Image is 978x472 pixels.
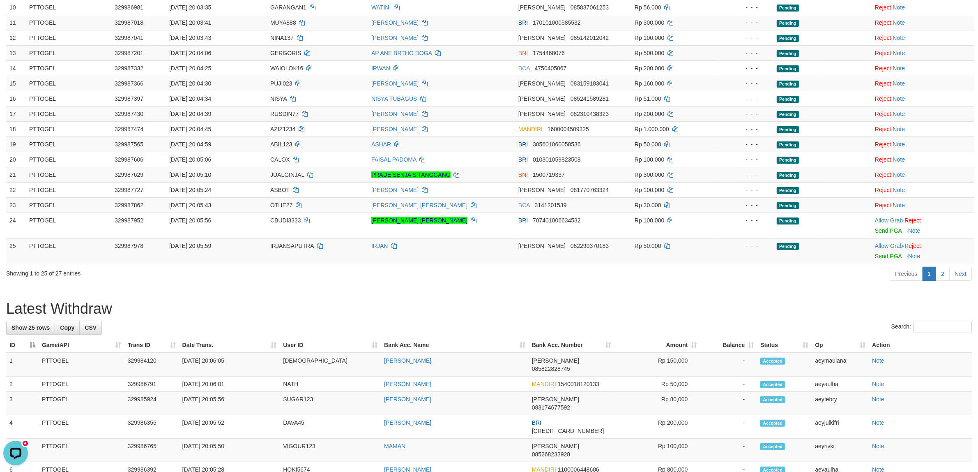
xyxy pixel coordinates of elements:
[270,95,287,102] span: NISYA
[26,197,111,213] td: PTTOGEL
[777,35,799,42] span: Pending
[529,338,614,353] th: Bank Acc. Number: activate to sort column ascending
[12,324,50,331] span: Show 25 rows
[777,217,799,224] span: Pending
[571,4,609,11] span: Copy 085837061253 to clipboard
[872,396,884,403] a: Note
[635,111,664,117] span: Rp 200.000
[893,95,905,102] a: Note
[371,202,467,208] a: [PERSON_NAME] [PERSON_NAME]
[384,419,431,426] a: [PERSON_NAME]
[518,111,566,117] span: [PERSON_NAME]
[571,111,609,117] span: Copy 082310438323 to clipboard
[923,267,937,281] a: 1
[518,217,528,224] span: BRI
[381,338,529,353] th: Bank Acc. Name: activate to sort column ascending
[875,253,902,259] a: Send PGA
[371,4,391,11] a: WATINI
[700,338,757,353] th: Balance: activate to sort column ascending
[26,182,111,197] td: PTTOGEL
[777,126,799,133] span: Pending
[777,157,799,164] span: Pending
[635,4,661,11] span: Rp 56.000
[777,65,799,72] span: Pending
[535,202,567,208] span: Copy 3141201539 to clipboard
[6,167,26,182] td: 21
[179,338,280,353] th: Date Trans.: activate to sort column ascending
[115,217,143,224] span: 329987952
[720,186,770,194] div: - - -
[169,50,211,56] span: [DATE] 20:04:06
[518,80,566,87] span: [PERSON_NAME]
[635,156,664,163] span: Rp 100.000
[635,80,664,87] span: Rp 160.000
[518,19,528,26] span: BRI
[371,243,388,249] a: IRJAN
[518,126,543,132] span: MANDIRI
[169,4,211,11] span: [DATE] 20:03:35
[384,443,405,449] a: MAMAN
[893,80,905,87] a: Note
[533,141,581,148] span: Copy 305601060058536 to clipboard
[720,242,770,250] div: - - -
[6,266,401,278] div: Showing 1 to 25 of 27 entries
[777,96,799,103] span: Pending
[875,243,903,249] a: Allow Grab
[872,91,974,106] td: ·
[872,197,974,213] td: ·
[6,121,26,137] td: 18
[571,35,609,41] span: Copy 085142012042 to clipboard
[872,60,974,76] td: ·
[872,167,974,182] td: ·
[115,111,143,117] span: 329987430
[872,152,974,167] td: ·
[518,65,530,72] span: BCA
[518,50,528,56] span: BNI
[777,111,799,118] span: Pending
[371,65,390,72] a: IRWAN
[26,60,111,76] td: PTTOGEL
[872,121,974,137] td: ·
[115,126,143,132] span: 329987474
[518,141,528,148] span: BRI
[875,80,891,87] a: Reject
[812,392,869,415] td: aeyfebry
[518,187,566,193] span: [PERSON_NAME]
[872,357,884,364] a: Note
[280,338,381,353] th: User ID: activate to sort column ascending
[26,76,111,91] td: PTTOGEL
[169,217,211,224] span: [DATE] 20:05:56
[891,321,972,333] label: Search:
[124,338,179,353] th: Trans ID: activate to sort column ascending
[85,324,97,331] span: CSV
[169,65,211,72] span: [DATE] 20:04:25
[558,381,599,387] span: Copy 1540018120133 to clipboard
[115,243,143,249] span: 329987978
[384,357,431,364] a: [PERSON_NAME]
[169,141,211,148] span: [DATE] 20:04:59
[875,35,891,41] a: Reject
[6,30,26,45] td: 12
[270,80,292,87] span: PUJI023
[169,35,211,41] span: [DATE] 20:03:43
[169,126,211,132] span: [DATE] 20:04:45
[875,187,891,193] a: Reject
[6,338,39,353] th: ID: activate to sort column descending
[872,182,974,197] td: ·
[270,187,290,193] span: ASBOT
[875,243,904,249] span: ·
[115,156,143,163] span: 329987606
[6,321,55,335] a: Show 25 rows
[6,137,26,152] td: 19
[532,366,570,372] span: Copy 085822828745 to clipboard
[26,121,111,137] td: PTTOGEL
[872,381,884,387] a: Note
[115,50,143,56] span: 329987201
[6,60,26,76] td: 14
[39,338,124,353] th: Game/API: activate to sort column ascending
[115,19,143,26] span: 329987018
[869,338,972,353] th: Action
[6,213,26,238] td: 24
[893,187,905,193] a: Note
[720,19,770,27] div: - - -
